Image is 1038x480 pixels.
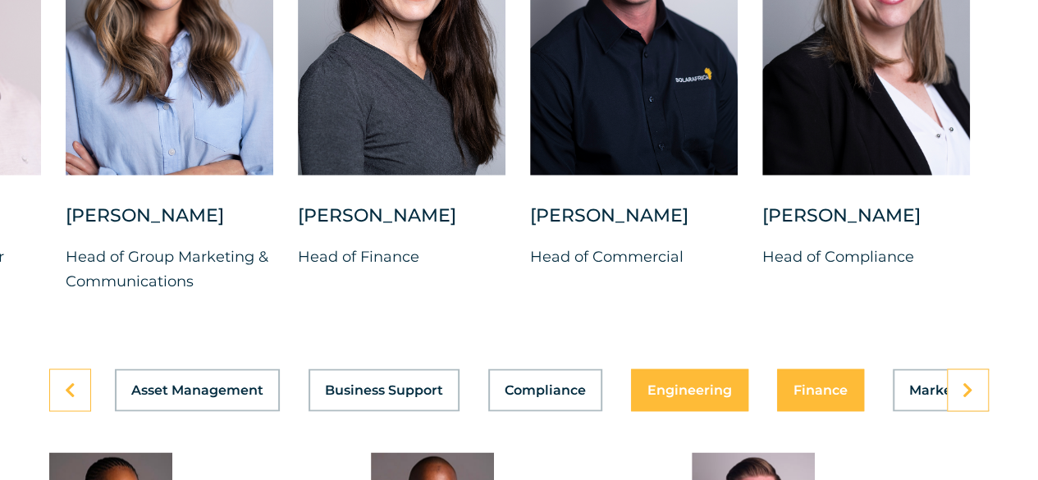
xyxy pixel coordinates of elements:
span: Asset Management [131,383,263,396]
span: Finance [793,383,848,396]
span: Marketing [909,383,980,396]
p: Head of Group Marketing & Communications [66,245,273,294]
span: Engineering [647,383,732,396]
p: Head of Finance [298,245,505,269]
span: Business Support [325,383,443,396]
p: Head of Commercial [530,245,738,269]
div: [PERSON_NAME] [66,203,273,245]
p: Head of Compliance [762,245,970,269]
div: [PERSON_NAME] [298,203,505,245]
div: [PERSON_NAME] [530,203,738,245]
div: [PERSON_NAME] [762,203,970,245]
span: Compliance [505,383,586,396]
